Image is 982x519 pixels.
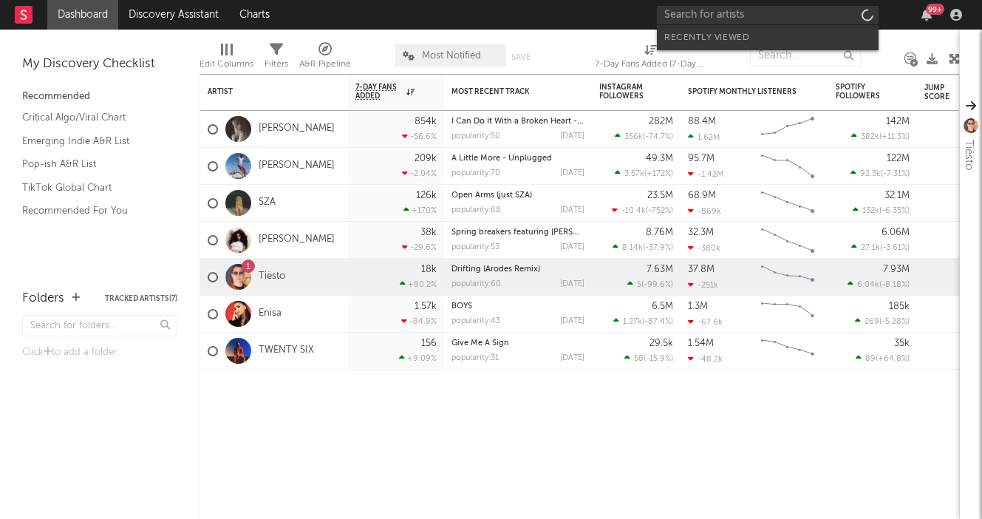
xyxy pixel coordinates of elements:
div: A Little More - Unplugged [451,155,584,163]
div: Tiësto [960,140,978,170]
a: Give Me A Sign [451,339,509,347]
div: ( ) [624,353,673,363]
div: ( ) [850,169,910,178]
a: TWENTY SIX [259,345,314,357]
div: +170 % [403,206,437,215]
input: Search... [750,44,861,67]
div: Drifting (Arodes Remix) [451,265,584,274]
span: -15.9 % [646,355,671,363]
div: I Can Do It With a Broken Heart - Dombresky Remix [451,118,584,126]
div: Recently Viewed [664,29,871,47]
div: ( ) [848,279,910,289]
a: Spring breakers featuring [PERSON_NAME] [451,228,616,237]
a: A Little More - Unplugged [451,155,552,163]
div: 1.3M [688,302,708,311]
span: 382k [861,133,879,141]
div: [DATE] [560,206,584,214]
span: 89 [865,355,876,363]
a: Tiësto [259,271,285,283]
div: 88.4M [688,117,716,126]
div: ( ) [612,206,673,215]
span: -8.18 % [882,281,907,289]
div: popularity: 70 [451,169,500,177]
a: I Can Do It With a Broken Heart - [PERSON_NAME] Remix [451,118,669,126]
svg: Chart title [754,296,821,333]
div: Spotify Monthly Listeners [688,87,799,96]
span: 92.3k [860,170,881,178]
svg: Chart title [754,185,821,222]
div: My Discovery Checklist [22,55,177,73]
span: 6.04k [857,281,879,289]
span: 58 [634,355,644,363]
div: Spotify Followers [836,83,887,101]
button: 99+ [921,9,932,21]
svg: Chart title [754,148,821,185]
div: 68.9M [688,191,716,200]
div: A&R Pipeline [299,55,351,73]
div: 156 [421,339,437,348]
div: +9.09 % [399,353,437,363]
div: 95.7M [688,154,715,163]
a: Recommended For You [22,203,163,219]
div: -1.42M [688,169,723,179]
div: 23.5M [647,191,673,200]
a: Critical Algo/Viral Chart [22,109,163,126]
span: 1.27k [623,318,642,326]
div: [DATE] [560,243,584,251]
div: +80.2 % [400,279,437,289]
div: popularity: 60 [451,280,501,288]
div: 142M [886,117,910,126]
div: 6.5M [652,302,673,311]
div: 1.57k [415,302,437,311]
span: 5 [637,281,641,289]
div: 126k [416,191,437,200]
a: Pop-ish A&R List [22,156,163,172]
svg: Chart title [754,333,821,370]
div: Click to add a folder. [22,344,177,362]
div: Most Recent Track [451,87,562,96]
svg: Chart title [754,111,821,148]
div: Jump Score [924,84,961,101]
div: ( ) [856,353,910,363]
div: 37.8M [688,265,715,274]
div: 122M [887,154,910,163]
div: -380k [688,243,720,253]
div: 282M [649,117,673,126]
input: Search for folders... [22,315,177,336]
a: [PERSON_NAME] [259,160,335,172]
div: [DATE] [560,354,584,362]
span: 3.57k [624,170,644,178]
span: 8.14k [622,244,643,252]
div: 18k [421,265,437,274]
div: Spring breakers featuring kesha [451,228,584,237]
div: 1.62M [688,132,720,142]
div: ( ) [851,242,910,252]
span: -87.4 % [644,318,671,326]
a: Open Arms (just SZA) [451,191,532,200]
div: ( ) [627,279,673,289]
div: 209k [415,154,437,163]
a: BOYS [451,302,472,311]
div: Artist [208,87,318,96]
a: TikTok Global Chart [22,180,163,196]
span: -5.28 % [882,318,907,326]
span: 132k [862,207,879,215]
div: -29.6 % [402,242,437,252]
div: popularity: 53 [451,243,499,251]
span: Most Notified [422,51,481,61]
div: Edit Columns [200,37,253,80]
div: 35k [894,339,910,348]
div: Filters [265,55,288,73]
div: Edit Columns [200,55,253,73]
div: 854k [415,117,437,126]
a: Drifting (Arodes Remix) [451,265,540,274]
div: Give Me A Sign [451,339,584,347]
div: 99 + [926,4,944,15]
div: ( ) [853,206,910,215]
div: -869k [688,206,721,216]
div: 6.06M [882,228,910,237]
div: Open Arms (just SZA) [451,191,584,200]
div: ( ) [615,132,673,141]
div: -251k [688,280,718,290]
div: A&R Pipeline [299,37,351,80]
